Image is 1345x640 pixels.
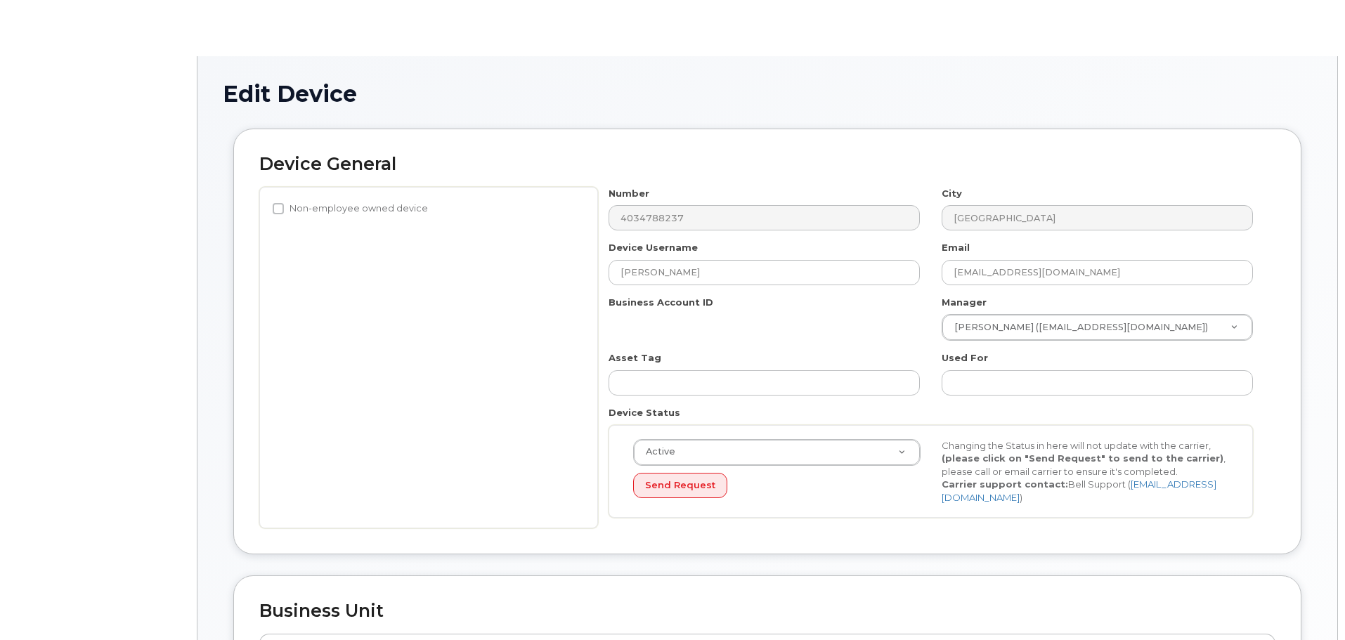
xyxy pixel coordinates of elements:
label: Used For [942,351,988,365]
a: [PERSON_NAME] ([EMAIL_ADDRESS][DOMAIN_NAME]) [942,315,1252,340]
label: Non-employee owned device [273,200,428,217]
label: Device Username [609,241,698,254]
strong: (please click on "Send Request" to send to the carrier) [942,452,1223,464]
label: Email [942,241,970,254]
h2: Device General [259,155,1275,174]
strong: Carrier support contact: [942,478,1068,490]
label: Manager [942,296,987,309]
div: Changing the Status in here will not update with the carrier, , please call or email carrier to e... [931,439,1240,504]
label: Asset Tag [609,351,661,365]
h1: Edit Device [223,81,1312,106]
input: Non-employee owned device [273,203,284,214]
label: Number [609,187,649,200]
button: Send Request [633,473,727,499]
label: Business Account ID [609,296,713,309]
a: [EMAIL_ADDRESS][DOMAIN_NAME] [942,478,1216,503]
label: City [942,187,962,200]
span: Active [637,445,675,458]
h2: Business Unit [259,601,1275,621]
span: [PERSON_NAME] ([EMAIL_ADDRESS][DOMAIN_NAME]) [946,321,1208,334]
a: Active [634,440,920,465]
label: Device Status [609,406,680,419]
